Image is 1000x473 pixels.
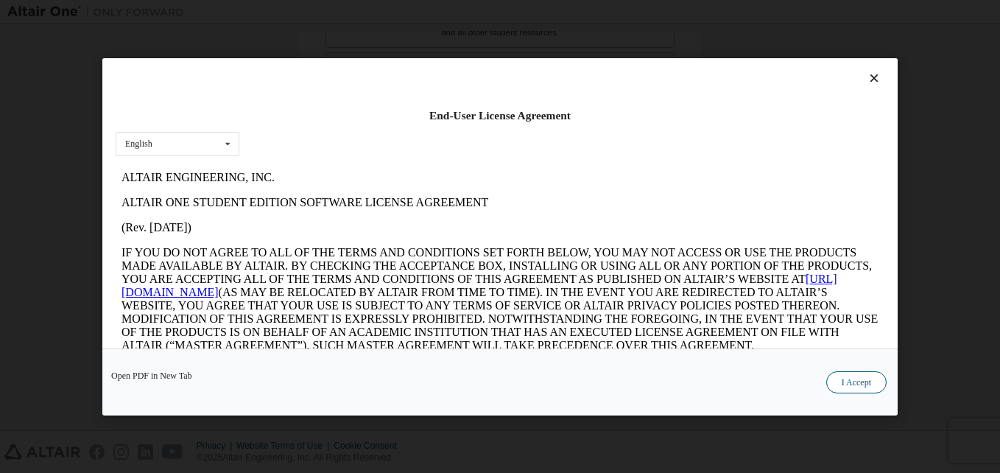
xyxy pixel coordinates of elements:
p: ALTAIR ONE STUDENT EDITION SOFTWARE LICENSE AGREEMENT [6,31,763,44]
p: IF YOU DO NOT AGREE TO ALL OF THE TERMS AND CONDITIONS SET FORTH BELOW, YOU MAY NOT ACCESS OR USE... [6,81,763,187]
a: Open PDF in New Tab [111,371,192,379]
p: ALTAIR ENGINEERING, INC. [6,6,763,19]
div: End-User License Agreement [116,108,884,123]
p: (Rev. [DATE]) [6,56,763,69]
a: [URL][DOMAIN_NAME] [6,108,722,133]
p: This Altair One Student Edition Software License Agreement (“Agreement”) is between Altair Engine... [6,199,763,252]
button: I Accept [826,371,887,393]
div: English [125,139,152,148]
